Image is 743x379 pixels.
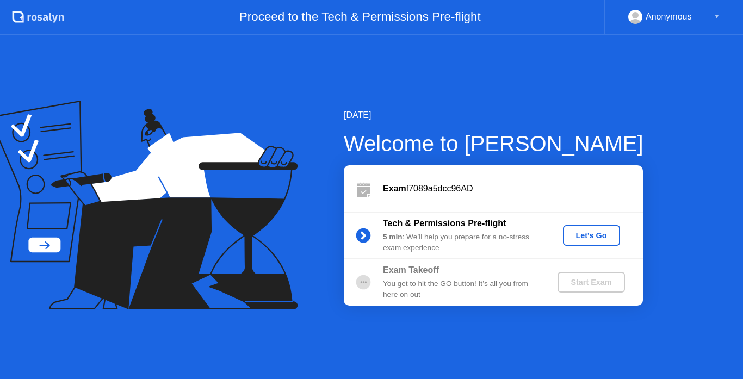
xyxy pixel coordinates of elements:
[383,219,506,228] b: Tech & Permissions Pre-flight
[344,127,643,160] div: Welcome to [PERSON_NAME]
[383,232,540,254] div: : We’ll help you prepare for a no-stress exam experience
[383,265,439,275] b: Exam Takeoff
[558,272,624,293] button: Start Exam
[646,10,692,24] div: Anonymous
[383,233,403,241] b: 5 min
[383,182,643,195] div: f7089a5dcc96AD
[714,10,720,24] div: ▼
[563,225,620,246] button: Let's Go
[383,184,406,193] b: Exam
[383,278,540,301] div: You get to hit the GO button! It’s all you from here on out
[567,231,616,240] div: Let's Go
[562,278,620,287] div: Start Exam
[344,109,643,122] div: [DATE]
